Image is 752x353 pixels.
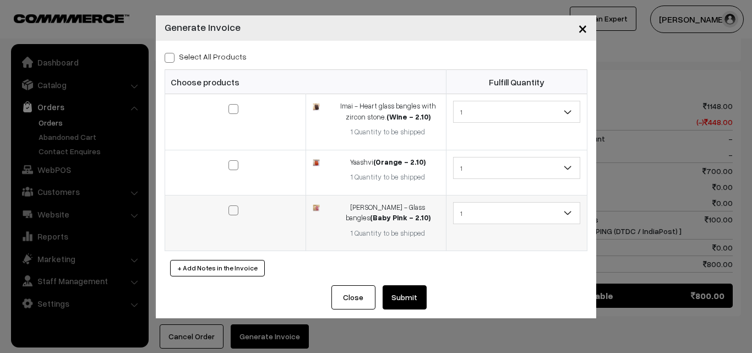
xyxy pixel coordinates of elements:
span: 1 [453,157,580,179]
span: 1 [453,101,580,123]
span: 1 [453,202,580,224]
label: Select all Products [165,51,247,62]
strong: (Wine - 2.10) [386,112,431,121]
button: Submit [383,285,427,309]
div: Imai - Heart glass bangles with zircon stone. [336,101,439,122]
div: 1 Quantity to be shipped [336,127,439,138]
h4: Generate Invoice [165,20,241,35]
th: Choose products [165,70,446,94]
th: Fulfill Quantity [446,70,587,94]
img: 17437491429332orange.jpg [313,159,320,166]
span: 1 [454,204,580,223]
img: 17565677421474WINE.jpg [313,103,320,110]
span: 1 [454,159,580,178]
div: 1 Quantity to be shipped [336,228,439,239]
span: × [578,18,587,38]
div: [PERSON_NAME] - Glass bangles [336,202,439,224]
strong: (Orange - 2.10) [373,158,426,166]
span: 1 [454,102,580,122]
button: Close [331,285,375,309]
button: Close [569,11,596,45]
div: Yaashvi [336,157,439,168]
img: 17359109484958baby-pink.jpg [313,204,320,211]
strong: (Baby Pink - 2.10) [370,213,431,222]
button: + Add Notes in the Invoice [170,260,265,276]
div: 1 Quantity to be shipped [336,172,439,183]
